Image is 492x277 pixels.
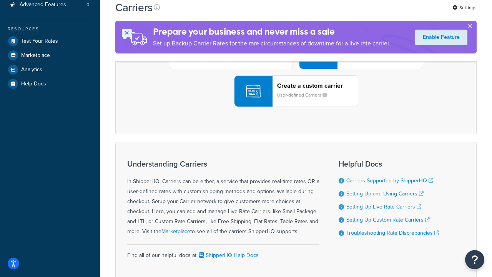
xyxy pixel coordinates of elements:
img: ad-rules-rateshop-fe6ec290ccb7230408bd80ed9643f0289d75e0ffd9eb532fc0e269fcd187b520.png [115,21,153,53]
a: Marketplace [161,227,190,235]
button: Create a custom carrierUser-defined Carriers [234,75,358,107]
span: Analytics [21,67,42,73]
span: Test Your Rates [21,38,58,45]
a: Troubleshooting Rate Discrepancies [346,229,439,237]
a: Analytics [6,63,94,77]
img: icon-carrier-custom-c93b8a24.svg [246,84,261,98]
div: Resources [6,26,94,32]
p: Set up Backup Carrier Rates for the rare circumstances of downtime for a live rate carrier. [153,38,391,49]
div: Find all of our helpful docs at: [127,244,319,260]
header: Create a custom carrier [277,82,358,89]
a: Marketplace [6,48,94,62]
a: Setting Up and Using Carriers [346,190,424,198]
h3: Helpful Docs [339,160,439,168]
button: Open Resource Center [465,250,484,269]
div: In ShipperHQ, Carriers can be either, a service that provides real-time rates OR a user-defined r... [127,160,319,237]
a: Test Your Rates [6,34,94,48]
small: User-defined Carriers [277,92,333,98]
span: Advanced Features [20,2,66,8]
a: Carriers Supported by ShipperHQ [346,177,433,185]
span: 0 [86,2,89,8]
h3: Understanding Carriers [127,160,319,168]
a: Setting Up Custom Rate Carriers [346,216,430,224]
a: Settings [452,2,477,13]
a: Help Docs [6,77,94,91]
a: Enable Feature [415,30,467,45]
span: Marketplace [21,52,50,59]
a: ShipperHQ Help Docs [198,251,259,259]
a: Setting Up Live Rate Carriers [346,203,421,211]
span: Help Docs [21,81,46,87]
h4: Prepare your business and never miss a sale [153,25,391,38]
